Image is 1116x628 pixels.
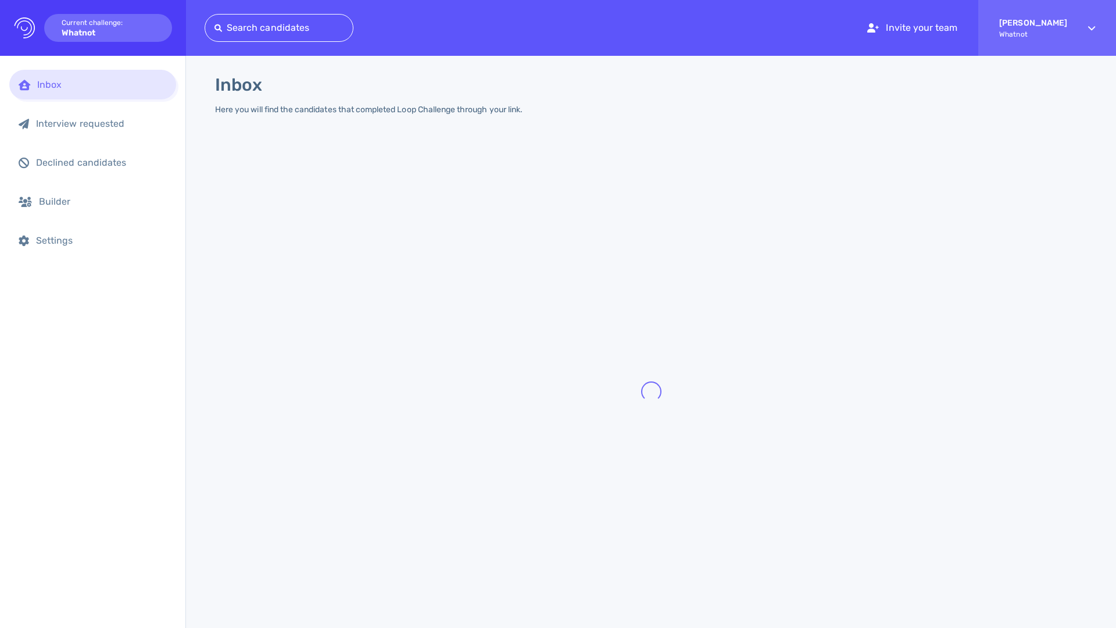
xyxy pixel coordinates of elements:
div: Settings [36,235,167,246]
div: Here you will find the candidates that completed Loop Challenge through your link. [215,105,523,115]
div: Interview requested [36,118,167,129]
h1: Inbox [215,74,262,95]
div: Declined candidates [36,157,167,168]
div: Inbox [37,79,167,90]
span: Whatnot [999,30,1067,38]
strong: [PERSON_NAME] [999,18,1067,28]
div: Builder [39,196,167,207]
